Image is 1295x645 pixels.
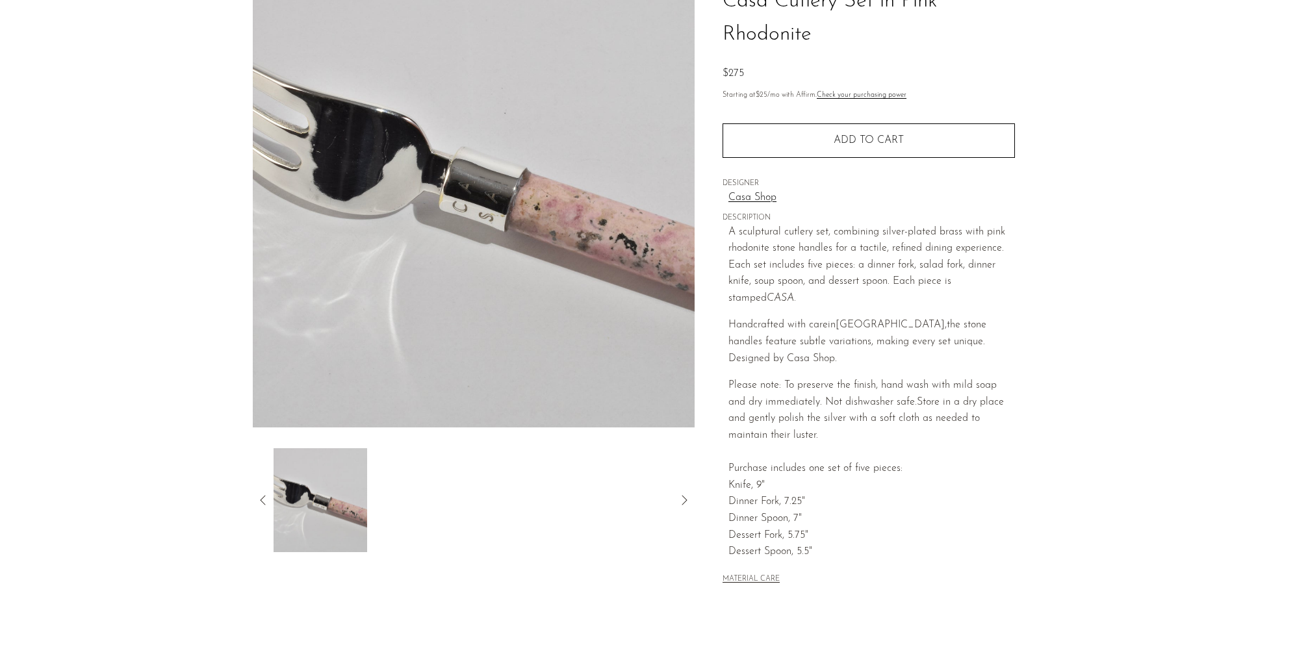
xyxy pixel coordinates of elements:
img: Casa Cutlery Set in Pink Rhodonite [273,448,367,552]
span: $25 [756,92,767,99]
span: DESCRIPTION [723,212,1015,224]
a: Casa Shop [728,190,1015,207]
span: in [828,320,836,330]
button: Add to cart [723,123,1015,157]
a: Check your purchasing power - Learn more about Affirm Financing (opens in modal) [817,92,906,99]
em: CASA. [767,293,796,303]
button: MATERIAL CARE [723,575,780,585]
span: Add to cart [834,135,904,145]
span: esigned by Casa Shop. [736,353,837,364]
span: DESIGNER [723,178,1015,190]
p: Handcrafted with care the stone handles feature subtle variations, making every set unique. D [728,317,1015,367]
p: A sculptural cutlery set, combining silver-plated brass with pink rhodonite stone handles for a t... [728,224,1015,307]
span: $275 [723,68,744,79]
p: Starting at /mo with Affirm. [723,90,1015,101]
p: Please note: To preserve the finish, hand wash with mild soap and dry immediately. Not dishwasher... [728,377,1015,561]
span: [GEOGRAPHIC_DATA], [836,320,947,330]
